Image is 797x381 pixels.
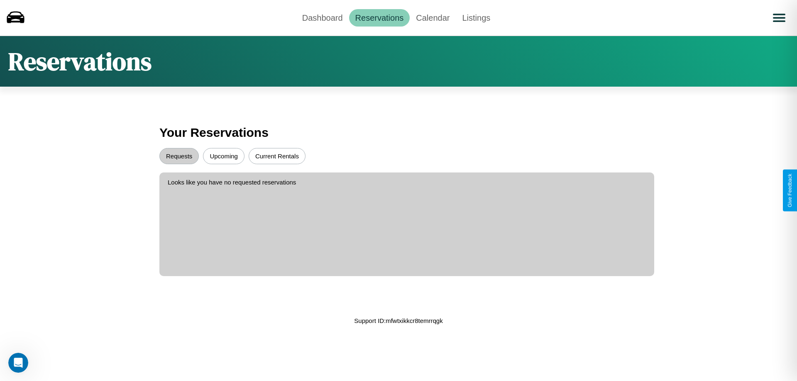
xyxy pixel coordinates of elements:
[159,148,199,164] button: Requests
[349,9,410,27] a: Reservations
[249,148,306,164] button: Current Rentals
[159,121,638,144] h3: Your Reservations
[8,353,28,373] iframe: Intercom live chat
[768,6,791,29] button: Open menu
[8,44,152,78] h1: Reservations
[203,148,244,164] button: Upcoming
[168,177,646,188] p: Looks like you have no requested reservations
[410,9,456,27] a: Calendar
[787,174,793,207] div: Give Feedback
[354,315,443,326] p: Support ID: mfwtxikkcr8temrrqgk
[296,9,349,27] a: Dashboard
[456,9,496,27] a: Listings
